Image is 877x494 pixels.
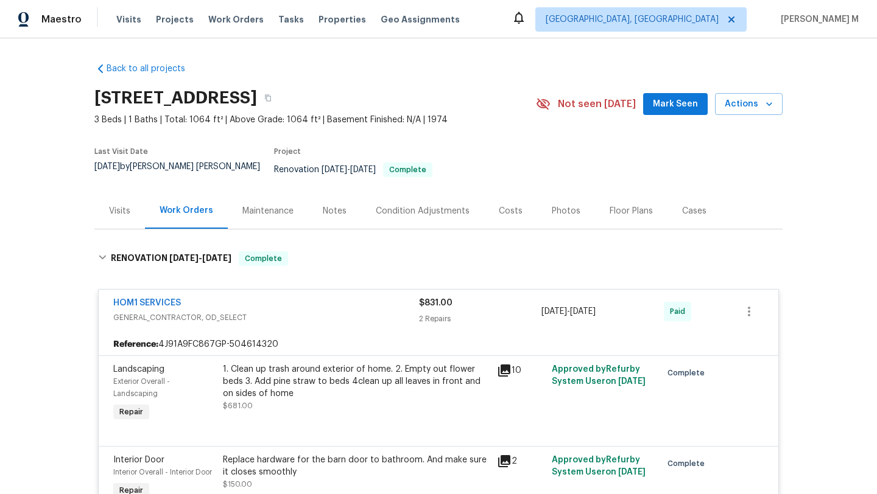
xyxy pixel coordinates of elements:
[322,165,347,174] span: [DATE]
[497,454,544,468] div: 2
[94,162,120,171] span: [DATE]
[94,92,257,104] h2: [STREET_ADDRESS]
[41,13,82,26] span: Maestro
[322,165,376,174] span: -
[202,254,231,262] span: [DATE]
[257,87,279,109] button: Copy Address
[610,205,653,217] div: Floor Plans
[114,406,148,418] span: Repair
[350,165,376,174] span: [DATE]
[223,454,490,478] div: Replace hardware for the barn door to bathroom. And make sure it closes smoothly
[643,93,708,116] button: Mark Seen
[111,251,231,266] h6: RENOVATION
[558,98,636,110] span: Not seen [DATE]
[94,162,274,186] div: by [PERSON_NAME] [PERSON_NAME]
[223,363,490,400] div: 1. Clean up trash around exterior of home. 2. Empty out flower beds 3. Add pine straw to beds 4cl...
[570,307,596,316] span: [DATE]
[725,97,773,112] span: Actions
[546,13,719,26] span: [GEOGRAPHIC_DATA], [GEOGRAPHIC_DATA]
[541,305,596,318] span: -
[223,481,252,488] span: $150.00
[94,148,148,155] span: Last Visit Date
[552,365,646,386] span: Approved by Refurby System User on
[499,205,523,217] div: Costs
[653,97,698,112] span: Mark Seen
[208,13,264,26] span: Work Orders
[274,148,301,155] span: Project
[541,307,567,316] span: [DATE]
[116,13,141,26] span: Visits
[94,63,211,75] a: Back to all projects
[319,13,366,26] span: Properties
[94,114,536,126] span: 3 Beds | 1 Baths | Total: 1064 ft² | Above Grade: 1064 ft² | Basement Finished: N/A | 1974
[618,377,646,386] span: [DATE]
[667,457,710,470] span: Complete
[113,468,212,476] span: Interior Overall - Interior Door
[667,367,710,379] span: Complete
[274,165,432,174] span: Renovation
[160,204,213,217] div: Work Orders
[113,299,181,307] a: HOM1 SERVICES
[109,205,130,217] div: Visits
[240,252,287,265] span: Complete
[99,333,778,355] div: 4J91A9FC867GP-504614320
[113,311,419,324] span: GENERAL_CONTRACTOR, OD_SELECT
[323,205,347,217] div: Notes
[113,378,170,397] span: Exterior Overall - Landscaping
[113,365,164,374] span: Landscaping
[670,305,690,318] span: Paid
[682,205,706,217] div: Cases
[618,468,646,476] span: [DATE]
[94,239,783,278] div: RENOVATION [DATE]-[DATE]Complete
[419,299,453,307] span: $831.00
[113,338,158,350] b: Reference:
[169,254,231,262] span: -
[169,254,199,262] span: [DATE]
[113,456,164,464] span: Interior Door
[278,15,304,24] span: Tasks
[381,13,460,26] span: Geo Assignments
[156,13,194,26] span: Projects
[242,205,294,217] div: Maintenance
[552,205,580,217] div: Photos
[384,166,431,173] span: Complete
[552,456,646,476] span: Approved by Refurby System User on
[776,13,859,26] span: [PERSON_NAME] M
[223,402,253,409] span: $681.00
[497,363,544,378] div: 10
[715,93,783,116] button: Actions
[419,313,541,325] div: 2 Repairs
[376,205,470,217] div: Condition Adjustments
